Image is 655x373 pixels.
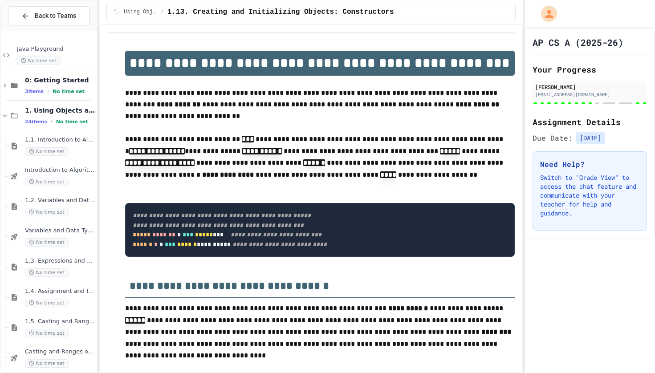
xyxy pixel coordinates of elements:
span: 1. Using Objects and Methods [114,8,157,16]
p: Switch to "Grade View" to access the chat feature and communicate with your teacher for help and ... [540,173,639,218]
div: My Account [532,4,559,24]
span: • [51,118,53,125]
span: 1.2. Variables and Data Types [25,197,95,204]
h3: Need Help? [540,159,639,170]
iframe: chat widget [618,337,646,364]
div: [PERSON_NAME] [535,83,644,91]
span: No time set [56,119,88,125]
h2: Assignment Details [533,116,647,128]
span: No time set [25,178,69,186]
span: 1.4. Assignment and Input [25,288,95,295]
span: 3 items [25,89,44,94]
span: / [160,8,163,16]
span: 1.1. Introduction to Algorithms, Programming, and Compilers [25,136,95,144]
button: Back to Teams [8,6,90,25]
span: No time set [25,359,69,368]
span: No time set [25,208,69,216]
span: Due Date: [533,133,573,143]
span: Java Playground [17,45,95,53]
h2: Your Progress [533,63,647,76]
span: 0: Getting Started [25,76,95,84]
span: No time set [17,57,61,65]
span: 1.5. Casting and Ranges of Values [25,318,95,325]
span: Back to Teams [35,11,76,20]
span: 1.3. Expressions and Output [25,257,95,265]
span: [DATE] [576,132,605,144]
span: No time set [25,329,69,337]
span: Variables and Data Types - Quiz [25,227,95,235]
span: No time set [25,147,69,156]
span: • [47,88,49,95]
div: [EMAIL_ADDRESS][DOMAIN_NAME] [535,91,644,98]
span: 24 items [25,119,47,125]
span: No time set [25,268,69,277]
span: 1. Using Objects and Methods [25,106,95,114]
span: No time set [53,89,85,94]
span: Casting and Ranges of variables - Quiz [25,348,95,356]
span: 1.13. Creating and Initializing Objects: Constructors [167,7,394,17]
span: No time set [25,238,69,247]
iframe: chat widget [581,299,646,337]
h1: AP CS A (2025-26) [533,36,623,49]
span: No time set [25,299,69,307]
span: Introduction to Algorithms, Programming, and Compilers [25,166,95,174]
